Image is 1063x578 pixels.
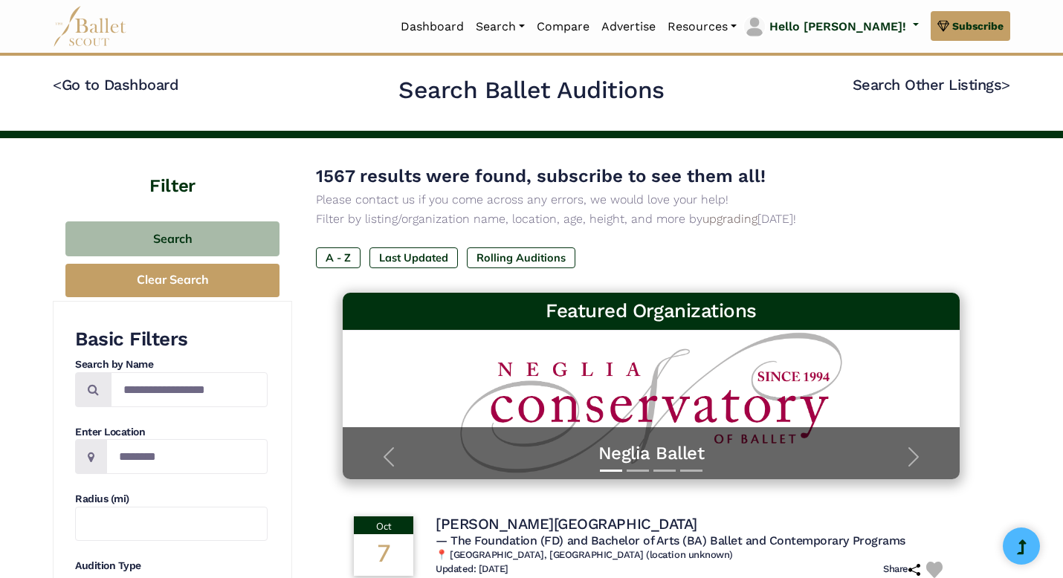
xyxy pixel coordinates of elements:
input: Location [106,439,268,474]
button: Slide 3 [653,462,676,479]
button: Clear Search [65,264,280,297]
p: Please contact us if you come across any errors, we would love your help! [316,190,986,210]
h3: Featured Organizations [355,299,948,324]
h6: Updated: [DATE] [436,563,508,576]
button: Slide 1 [600,462,622,479]
p: Filter by listing/organization name, location, age, height, and more by [DATE]! [316,210,986,229]
h4: Search by Name [75,357,268,372]
a: Subscribe [931,11,1010,41]
a: <Go to Dashboard [53,76,178,94]
button: Slide 4 [680,462,702,479]
input: Search by names... [111,372,268,407]
button: Search [65,221,280,256]
label: Rolling Auditions [467,247,575,268]
span: — The Foundation (FD) and Bachelor of Arts (BA) Ballet and Contemporary Programs [436,533,905,548]
label: Last Updated [369,247,458,268]
code: < [53,75,62,94]
a: upgrading [702,212,757,226]
a: Search [470,11,531,42]
p: Hello [PERSON_NAME]! [769,17,906,36]
div: 7 [354,534,413,576]
a: Advertise [595,11,662,42]
div: Oct [354,516,413,534]
code: > [1001,75,1010,94]
h4: [PERSON_NAME][GEOGRAPHIC_DATA] [436,514,697,533]
a: Resources [662,11,743,42]
img: gem.svg [937,18,949,34]
button: Slide 2 [627,462,649,479]
h4: Filter [53,138,292,199]
h6: 📍 [GEOGRAPHIC_DATA], [GEOGRAPHIC_DATA] (location unknown) [436,549,949,562]
a: profile picture Hello [PERSON_NAME]! [743,15,919,39]
img: profile picture [744,16,765,37]
h3: Basic Filters [75,327,268,352]
a: Compare [531,11,595,42]
a: Neglia Ballet [358,442,945,465]
h4: Audition Type [75,559,268,574]
h2: Search Ballet Auditions [398,75,665,106]
h4: Radius (mi) [75,492,268,507]
h4: Enter Location [75,425,268,440]
label: A - Z [316,247,361,268]
a: Search Other Listings> [853,76,1010,94]
span: 1567 results were found, subscribe to see them all! [316,166,766,186]
span: Subscribe [952,18,1004,34]
h6: Share [883,563,920,576]
a: Dashboard [395,11,470,42]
